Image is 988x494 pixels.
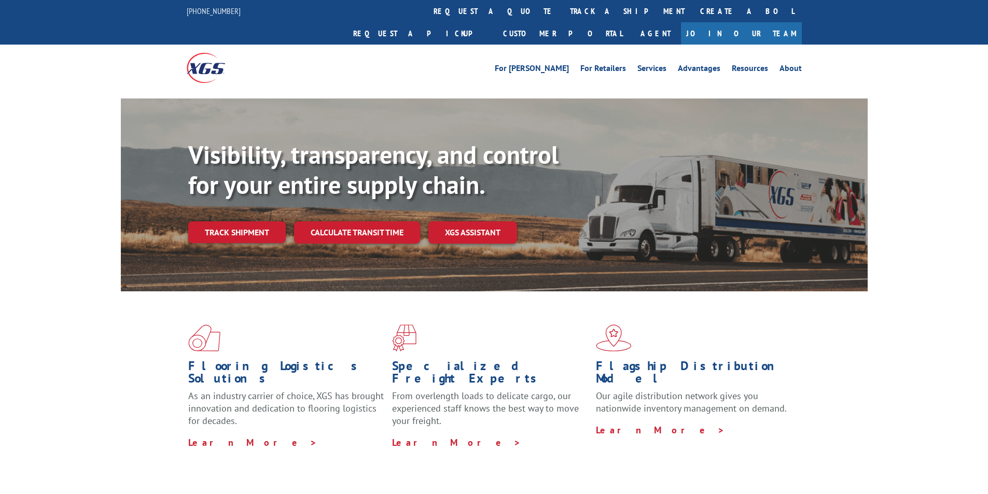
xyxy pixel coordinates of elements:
a: Learn More > [188,436,317,448]
a: Track shipment [188,221,286,243]
a: [PHONE_NUMBER] [187,6,241,16]
img: xgs-icon-flagship-distribution-model-red [596,324,632,351]
a: Resources [732,64,768,76]
h1: Flagship Distribution Model [596,360,792,390]
img: xgs-icon-focused-on-flooring-red [392,324,416,351]
a: Services [637,64,666,76]
a: Join Our Team [681,22,802,45]
a: Customer Portal [495,22,630,45]
a: Calculate transit time [294,221,420,244]
a: Agent [630,22,681,45]
h1: Specialized Freight Experts [392,360,588,390]
a: XGS ASSISTANT [428,221,517,244]
b: Visibility, transparency, and control for your entire supply chain. [188,138,559,201]
a: Learn More > [392,436,521,448]
a: Learn More > [596,424,725,436]
span: As an industry carrier of choice, XGS has brought innovation and dedication to flooring logistics... [188,390,384,427]
a: Request a pickup [345,22,495,45]
p: From overlength loads to delicate cargo, our experienced staff knows the best way to move your fr... [392,390,588,436]
span: Our agile distribution network gives you nationwide inventory management on demand. [596,390,787,414]
a: About [780,64,802,76]
a: For [PERSON_NAME] [495,64,569,76]
h1: Flooring Logistics Solutions [188,360,384,390]
a: For Retailers [580,64,626,76]
img: xgs-icon-total-supply-chain-intelligence-red [188,324,220,351]
a: Advantages [678,64,720,76]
